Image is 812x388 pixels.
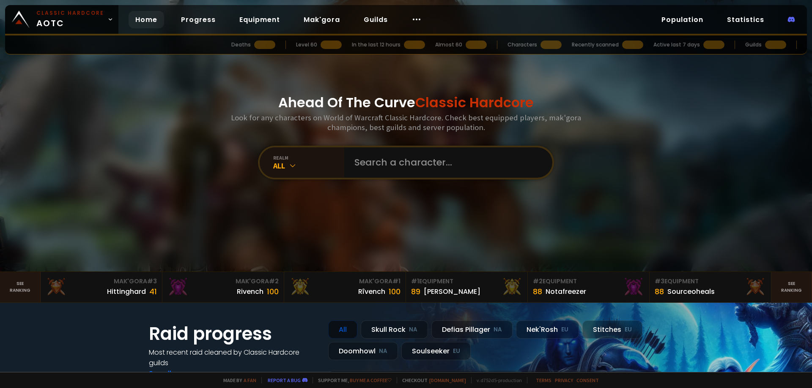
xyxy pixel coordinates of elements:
a: Population [655,11,710,28]
span: AOTC [36,9,104,30]
div: Stitches [582,320,642,339]
div: Notafreezer [546,286,586,297]
div: Characters [507,41,537,49]
div: Mak'Gora [46,277,157,286]
a: See all progress [149,369,204,378]
h3: Look for any characters on World of Warcraft Classic Hardcore. Check best equipped players, mak'g... [228,113,584,132]
a: Mak'Gora#3Hittinghard41 [41,272,162,302]
a: Guilds [357,11,395,28]
a: Report a bug [268,377,301,383]
div: Equipment [533,277,644,286]
a: Statistics [720,11,771,28]
a: Buy me a coffee [350,377,392,383]
h4: Most recent raid cleaned by Classic Hardcore guilds [149,347,318,368]
div: Active last 7 days [653,41,700,49]
div: Equipment [655,277,766,286]
a: [DOMAIN_NAME] [429,377,466,383]
div: 89 [411,286,420,297]
input: Search a character... [349,147,542,178]
div: Rivench [237,286,263,297]
div: Defias Pillager [431,320,513,339]
a: #1Equipment89[PERSON_NAME] [406,272,528,302]
small: Classic Hardcore [36,9,104,17]
div: All [273,161,344,171]
span: # 1 [392,277,401,285]
div: Equipment [411,277,522,286]
div: Nek'Rosh [516,320,579,339]
div: Almost 60 [435,41,462,49]
span: # 2 [269,277,279,285]
small: NA [494,326,502,334]
div: Guilds [745,41,762,49]
a: Consent [576,377,599,383]
span: # 2 [533,277,543,285]
div: Skull Rock [361,320,428,339]
a: a fan [244,377,256,383]
div: Soulseeker [401,342,471,360]
div: Mak'Gora [289,277,401,286]
a: Seeranking [771,272,812,302]
span: # 3 [655,277,664,285]
div: 88 [655,286,664,297]
a: Mak'Gora#2Rivench100 [162,272,284,302]
div: [PERSON_NAME] [424,286,480,297]
h1: Ahead Of The Curve [278,92,534,113]
div: 41 [149,286,157,297]
div: realm [273,155,344,161]
div: Deaths [231,41,251,49]
div: All [328,320,357,339]
a: Mak'Gora#1Rîvench100 [284,272,406,302]
div: Level 60 [296,41,317,49]
span: Checkout [397,377,466,383]
small: EU [561,326,568,334]
a: #3Equipment88Sourceoheals [650,272,771,302]
a: Classic HardcoreAOTC [5,5,118,34]
div: 88 [533,286,542,297]
div: Hittinghard [107,286,146,297]
a: Privacy [555,377,573,383]
small: EU [453,347,460,355]
span: Classic Hardcore [415,93,534,112]
div: Doomhowl [328,342,398,360]
span: # 1 [411,277,419,285]
span: Made by [218,377,256,383]
a: Terms [536,377,551,383]
span: Support me, [313,377,392,383]
div: Recently scanned [572,41,619,49]
small: NA [409,326,417,334]
div: 100 [267,286,279,297]
div: 100 [389,286,401,297]
a: #2Equipment88Notafreezer [528,272,650,302]
a: Equipment [233,11,287,28]
a: Mak'gora [297,11,347,28]
small: NA [379,347,387,355]
a: Home [129,11,164,28]
div: Sourceoheals [667,286,715,297]
small: EU [625,326,632,334]
a: Progress [174,11,222,28]
span: v. d752d5 - production [471,377,522,383]
h1: Raid progress [149,320,318,347]
div: In the last 12 hours [352,41,401,49]
span: # 3 [147,277,157,285]
div: Rîvench [358,286,385,297]
div: Mak'Gora [167,277,279,286]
